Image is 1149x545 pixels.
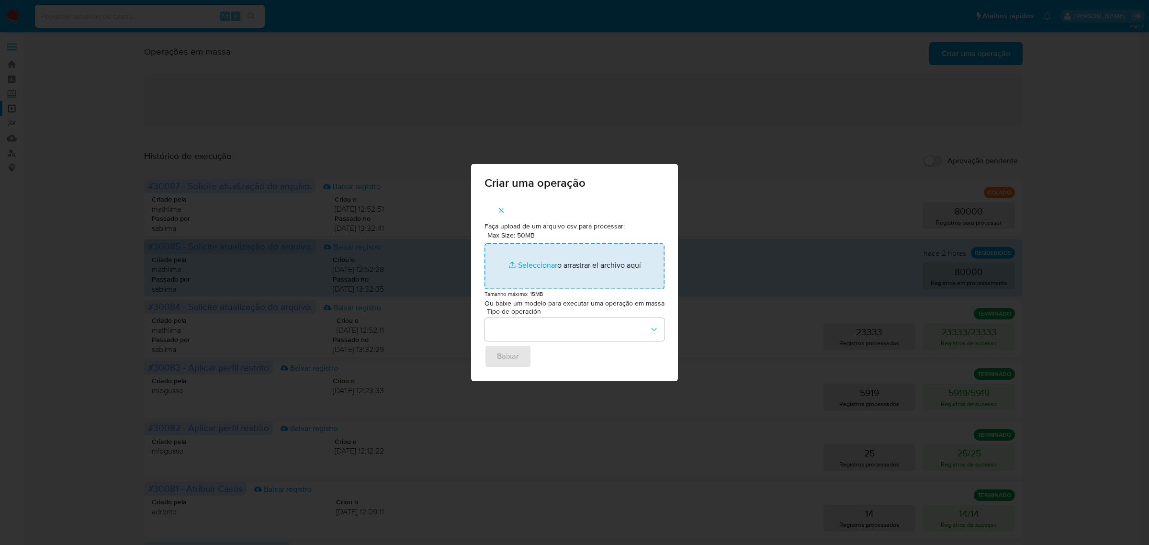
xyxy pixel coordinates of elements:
p: Faça upload de um arquivo csv para processar: [484,222,665,231]
p: Ou baixe um modelo para executar uma operação em massa [484,299,665,308]
span: Tipo de operación [487,308,667,315]
small: Tamanho máximo: 15MB [484,290,543,298]
span: Criar uma operação [484,177,665,189]
label: Max Size: 50MB [487,231,535,239]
